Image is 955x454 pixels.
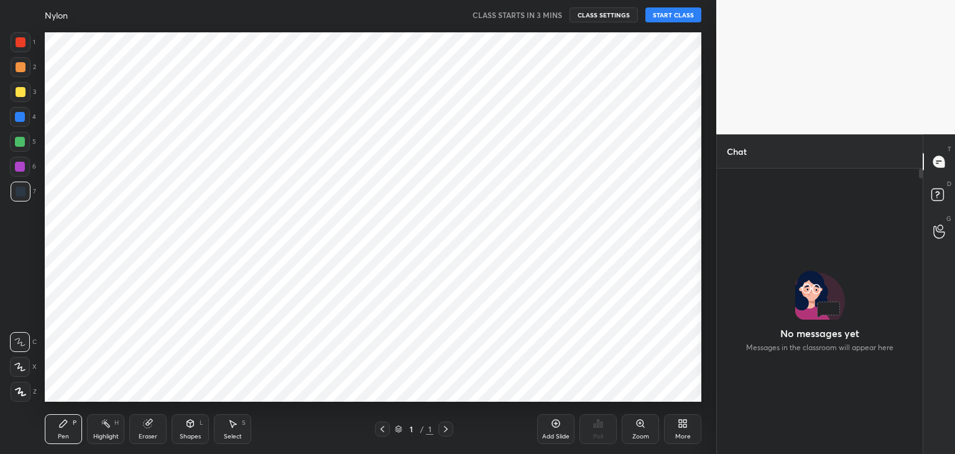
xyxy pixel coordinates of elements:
div: 1 [11,32,35,52]
div: Shapes [180,433,201,440]
div: More [675,433,691,440]
p: T [948,144,951,154]
div: L [200,420,203,426]
h4: Nylon [45,9,68,21]
div: Eraser [139,433,157,440]
div: X [10,357,37,377]
div: Highlight [93,433,119,440]
div: S [242,420,246,426]
div: P [73,420,76,426]
div: 3 [11,82,36,102]
div: 2 [11,57,36,77]
div: Select [224,433,242,440]
p: Chat [717,135,757,168]
p: D [947,179,951,188]
button: START CLASS [645,7,701,22]
div: / [420,425,423,433]
div: Add Slide [542,433,570,440]
div: Zoom [632,433,649,440]
div: 5 [10,132,36,152]
p: G [946,214,951,223]
div: C [10,332,37,352]
div: Z [11,382,37,402]
div: 6 [10,157,36,177]
div: H [114,420,119,426]
div: 1 [405,425,417,433]
div: 7 [11,182,36,202]
button: CLASS SETTINGS [570,7,638,22]
div: Pen [58,433,69,440]
div: 4 [10,107,36,127]
h5: CLASS STARTS IN 3 MINS [473,9,562,21]
div: 1 [426,424,433,435]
